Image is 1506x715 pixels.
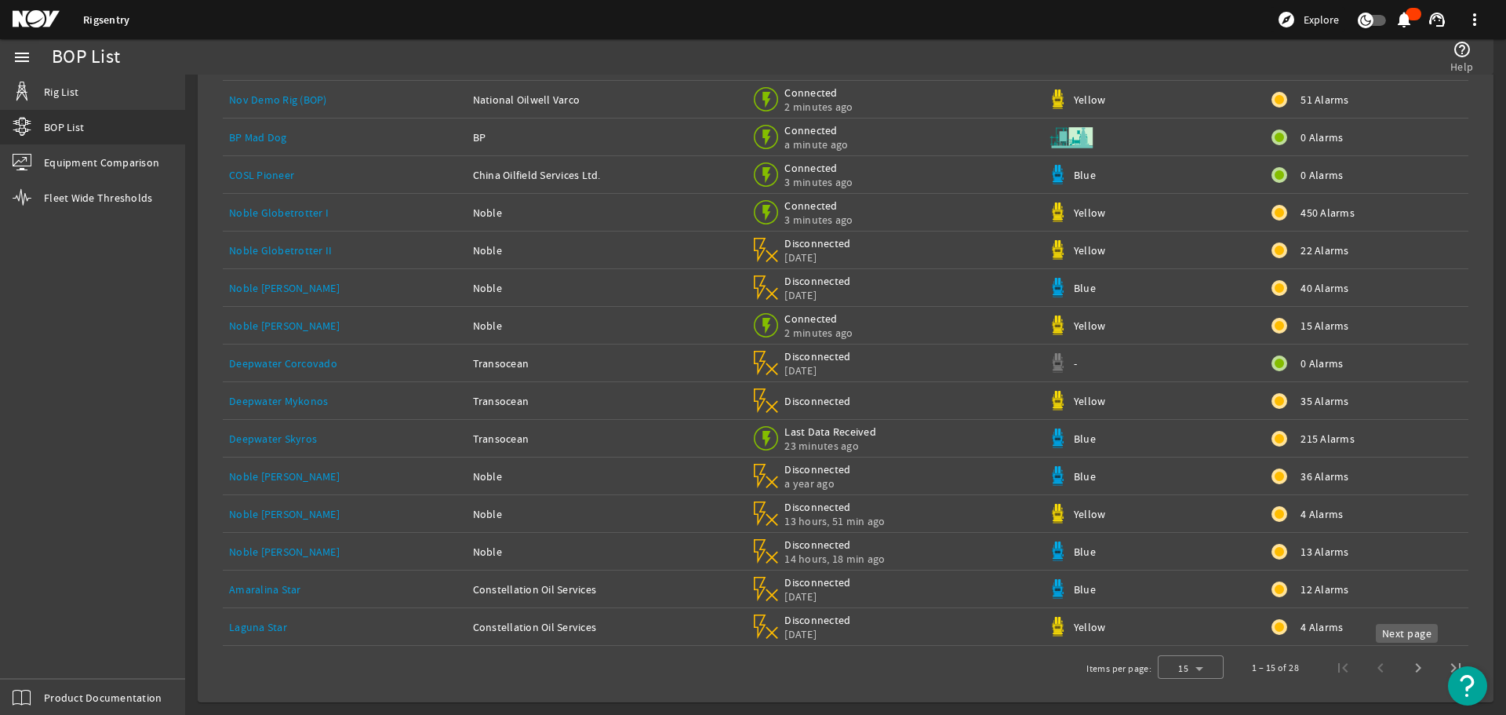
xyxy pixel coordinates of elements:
[1048,240,1068,260] img: Yellowpod.svg
[1304,12,1339,27] span: Explore
[784,199,853,213] span: Connected
[1300,356,1343,371] span: 0 Alarms
[1300,318,1348,334] span: 15 Alarms
[473,393,739,409] div: Transocean
[1300,243,1348,258] span: 22 Alarms
[784,100,853,114] span: 2 minutes ago
[784,137,851,151] span: a minute ago
[784,312,853,326] span: Connected
[784,86,853,100] span: Connected
[784,213,853,227] span: 3 minutes ago
[229,93,327,107] a: Nov Demo Rig (BOP)
[784,123,851,137] span: Connected
[1048,429,1068,448] img: Bluepod.svg
[1074,620,1106,634] span: Yellow
[229,469,340,483] a: Noble [PERSON_NAME]
[784,288,851,302] span: [DATE]
[784,500,885,514] span: Disconnected
[13,48,31,67] mat-icon: menu
[1395,10,1413,29] mat-icon: notifications
[229,281,340,295] a: Noble [PERSON_NAME]
[1074,394,1106,408] span: Yellow
[1300,469,1348,484] span: 36 Alarms
[1074,319,1106,333] span: Yellow
[784,589,851,604] span: [DATE]
[1048,391,1068,410] img: Yellowpod.svg
[473,92,739,108] div: National Oilwell Varco
[44,690,162,706] span: Product Documentation
[1456,1,1493,38] button: more_vert
[229,130,287,144] a: BP Mad Dog
[229,356,337,370] a: Deepwater Corcovado
[1048,114,1095,161] img: Skid.svg
[1074,469,1096,483] span: Blue
[784,462,851,476] span: Disconnected
[1453,40,1471,59] mat-icon: help_outline
[229,582,301,596] a: Amaralina Star
[1271,7,1345,32] button: Explore
[784,363,851,378] span: [DATE]
[229,206,329,220] a: Noble Globetrotter I
[784,538,885,552] span: Disconnected
[473,506,739,522] div: Noble
[784,250,851,264] span: [DATE]
[1048,579,1068,599] img: Bluepod.svg
[1437,649,1475,687] button: Last page
[1074,281,1096,295] span: Blue
[473,544,739,560] div: Noble
[473,469,739,484] div: Noble
[1300,393,1348,409] span: 35 Alarms
[1048,617,1068,637] img: Yellowpod.svg
[1048,89,1068,109] img: Yellowpod.svg
[473,318,739,334] div: Noble
[1074,243,1106,257] span: Yellow
[473,205,739,221] div: Noble
[229,620,287,634] a: Laguna Star
[784,236,851,250] span: Disconnected
[1450,59,1473,75] span: Help
[1300,205,1355,221] span: 450 Alarms
[784,326,853,340] span: 2 minutes ago
[52,49,120,65] div: BOP List
[1300,544,1348,560] span: 13 Alarms
[1074,432,1096,446] span: Blue
[1399,649,1437,687] button: Next page
[1074,93,1106,107] span: Yellow
[784,175,853,189] span: 3 minutes ago
[784,552,885,566] span: 14 hours, 18 min ago
[1300,506,1343,522] span: 4 Alarms
[1448,666,1487,706] button: Open Resource Center
[229,168,294,182] a: COSL Pioneer
[1048,542,1068,561] img: Bluepod.svg
[1048,504,1068,523] img: Yellowpod.svg
[1252,660,1299,676] div: 1 – 15 of 28
[44,119,84,135] span: BOP List
[1048,466,1068,486] img: Bluepod.svg
[473,431,739,447] div: Transocean
[229,243,332,257] a: Noble Globetrotter II
[229,507,340,521] a: Noble [PERSON_NAME]
[1300,582,1348,597] span: 12 Alarms
[83,13,129,27] a: Rigsentry
[1300,167,1343,183] span: 0 Alarms
[1428,10,1446,29] mat-icon: support_agent
[229,432,317,446] a: Deepwater Skyros
[784,575,851,589] span: Disconnected
[784,439,876,453] span: 23 minutes ago
[1048,353,1068,373] img: Graypod.svg
[473,619,739,635] div: Constellation Oil Services
[1048,165,1068,184] img: Bluepod.svg
[1300,619,1343,635] span: 4 Alarms
[784,425,876,439] span: Last Data Received
[1277,10,1296,29] mat-icon: explore
[473,582,739,597] div: Constellation Oil Services
[1074,168,1096,182] span: Blue
[1300,92,1348,108] span: 51 Alarms
[1074,545,1096,559] span: Blue
[784,514,885,528] span: 13 hours, 51 min ago
[1300,431,1355,447] span: 215 Alarms
[473,130,739,145] div: BP
[1074,206,1106,220] span: Yellow
[1300,130,1343,145] span: 0 Alarms
[784,627,851,641] span: [DATE]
